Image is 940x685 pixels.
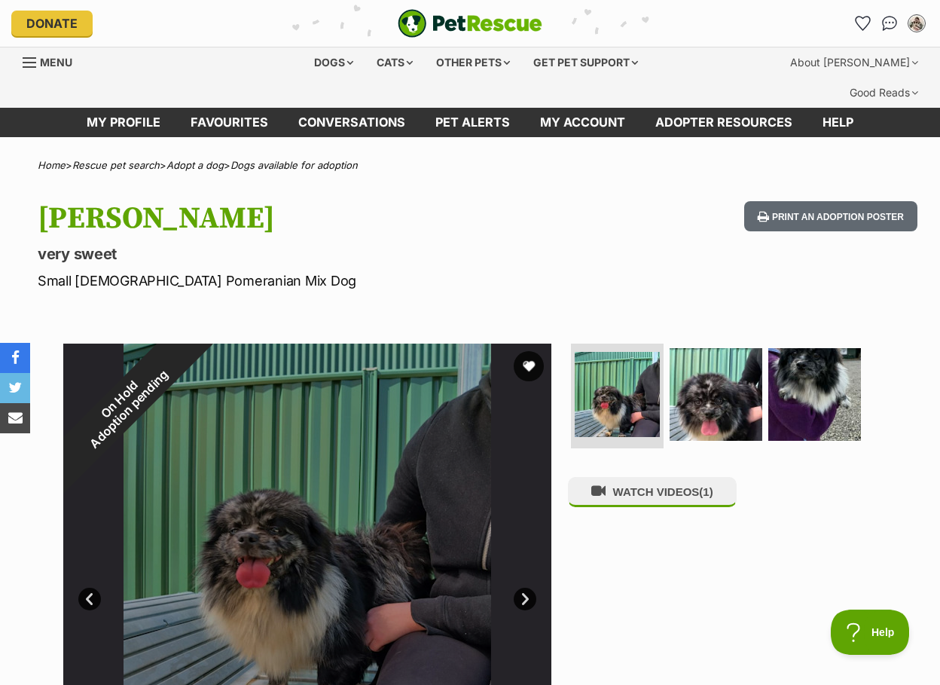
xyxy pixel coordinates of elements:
div: On Hold [24,304,224,504]
div: Dogs [304,47,364,78]
a: Favourites [850,11,874,35]
a: Prev [78,588,101,610]
div: About [PERSON_NAME] [780,47,929,78]
img: Photo of Wally [575,352,660,437]
p: very sweet [38,243,575,265]
div: Other pets [426,47,520,78]
div: Good Reads [839,78,929,108]
iframe: Help Scout Beacon - Open [831,610,910,655]
button: favourite [514,351,544,381]
a: Donate [11,11,93,36]
h1: [PERSON_NAME] [38,201,575,236]
button: Print an adoption poster [744,201,917,232]
a: Help [807,108,868,137]
img: chat-41dd97257d64d25036548639549fe6c8038ab92f7586957e7f3b1b290dea8141.svg [882,16,898,31]
a: Adopter resources [640,108,807,137]
span: Adoption pending [81,361,178,457]
a: My account [525,108,640,137]
img: logo-e224e6f780fb5917bec1dbf3a21bbac754714ae5b6737aabdf751b685950b380.svg [398,9,542,38]
div: Get pet support [523,47,649,78]
a: Rescue pet search [72,159,160,171]
div: Cats [366,47,423,78]
button: My account [905,11,929,35]
a: Pet alerts [420,108,525,137]
a: Next [514,588,536,610]
button: WATCH VIDEOS(1) [568,477,737,506]
a: Conversations [877,11,902,35]
p: Small [DEMOGRAPHIC_DATA] Pomeranian Mix Dog [38,271,575,291]
a: PetRescue [398,9,542,38]
a: My profile [72,108,175,137]
a: Menu [23,47,83,75]
img: Frankie Zheng profile pic [909,16,924,31]
span: (1) [699,485,713,498]
span: Menu [40,56,72,69]
a: conversations [283,108,420,137]
a: Favourites [175,108,283,137]
img: Photo of Wally [768,348,861,441]
img: Photo of Wally [670,348,762,441]
ul: Account quick links [850,11,929,35]
a: Adopt a dog [166,159,224,171]
a: Home [38,159,66,171]
a: Dogs available for adoption [230,159,358,171]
